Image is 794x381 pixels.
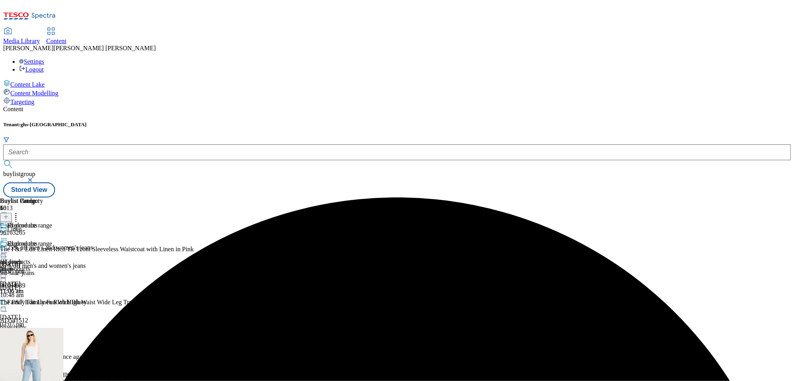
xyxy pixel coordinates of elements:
span: Content [46,38,67,44]
a: Settings [19,58,44,65]
span: buylistgroup [3,171,35,177]
div: Content [3,106,791,113]
span: Content Modelling [10,90,58,97]
span: ghs-[GEOGRAPHIC_DATA] [21,121,87,127]
input: Search [3,144,791,160]
a: Content [46,28,67,45]
span: Content Lake [10,81,45,88]
span: [PERSON_NAME] [PERSON_NAME] [53,45,156,51]
span: Targeting [10,99,34,105]
span: [PERSON_NAME] [3,45,53,51]
button: Stored View [3,182,55,197]
a: Targeting [3,97,791,106]
a: Content Lake [3,80,791,88]
svg: Search Filters [3,136,10,143]
a: Media Library [3,28,40,45]
h5: Tenant: [3,121,791,128]
a: Content Modelling [3,88,791,97]
a: Logout [19,66,44,73]
span: Media Library [3,38,40,44]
